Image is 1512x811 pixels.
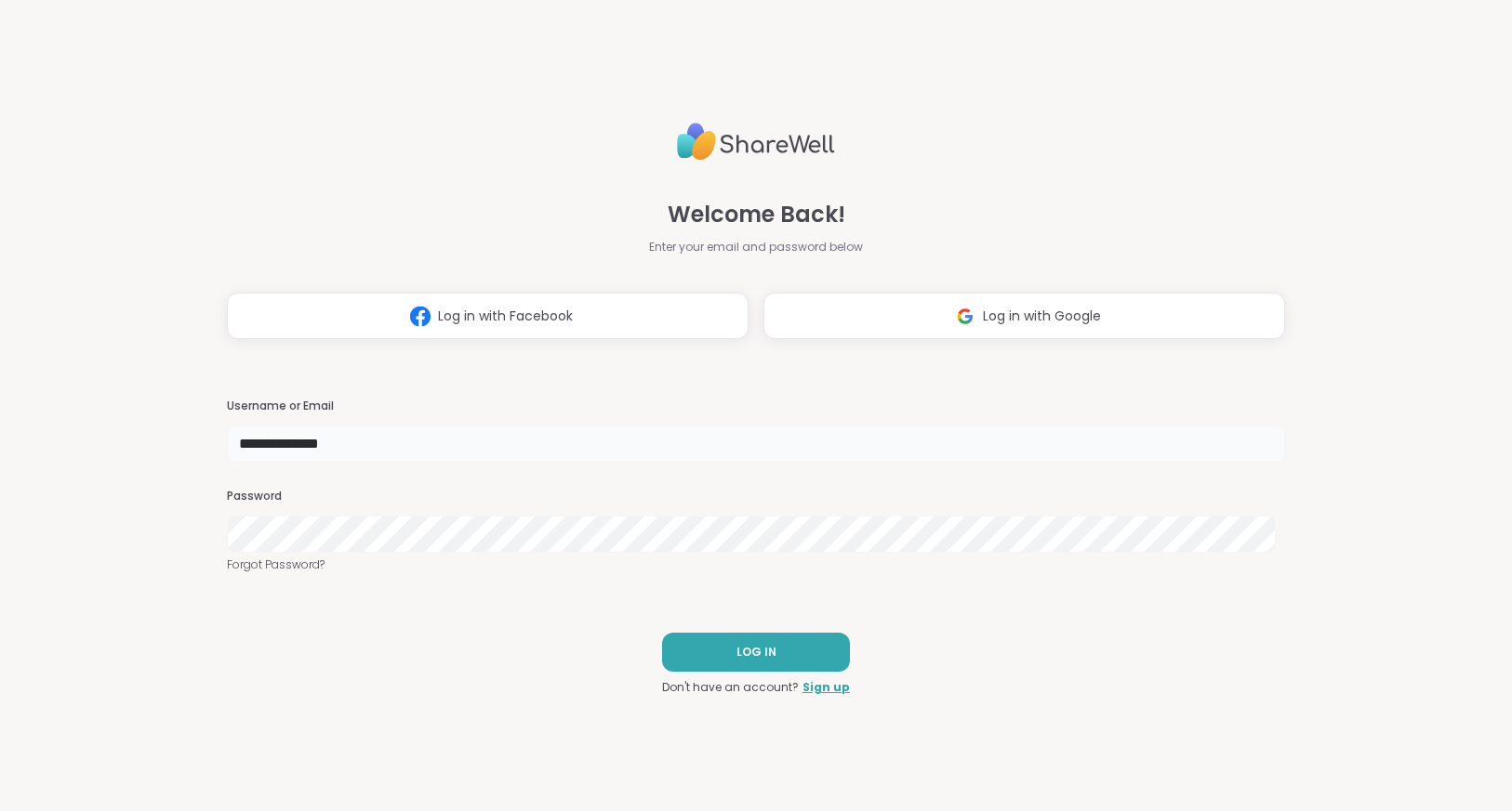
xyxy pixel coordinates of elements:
[668,198,845,231] span: Welcome Back!
[802,679,850,696] a: Sign up
[763,293,1285,339] button: Log in with Google
[662,679,799,696] span: Don't have an account?
[227,399,1285,414] h3: Username or Email
[227,489,1285,504] h3: Password
[403,299,438,334] img: ShareWell Logomark
[649,239,863,255] span: Enter your email and password below
[227,556,1285,573] a: Forgot Password?
[438,307,573,326] span: Log in with Facebook
[948,299,983,334] img: ShareWell Logomark
[983,307,1101,326] span: Log in with Google
[662,633,850,672] button: LOG IN
[677,115,835,168] img: ShareWell Logo
[227,293,749,339] button: Log in with Facebook
[736,644,776,661] span: LOG IN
